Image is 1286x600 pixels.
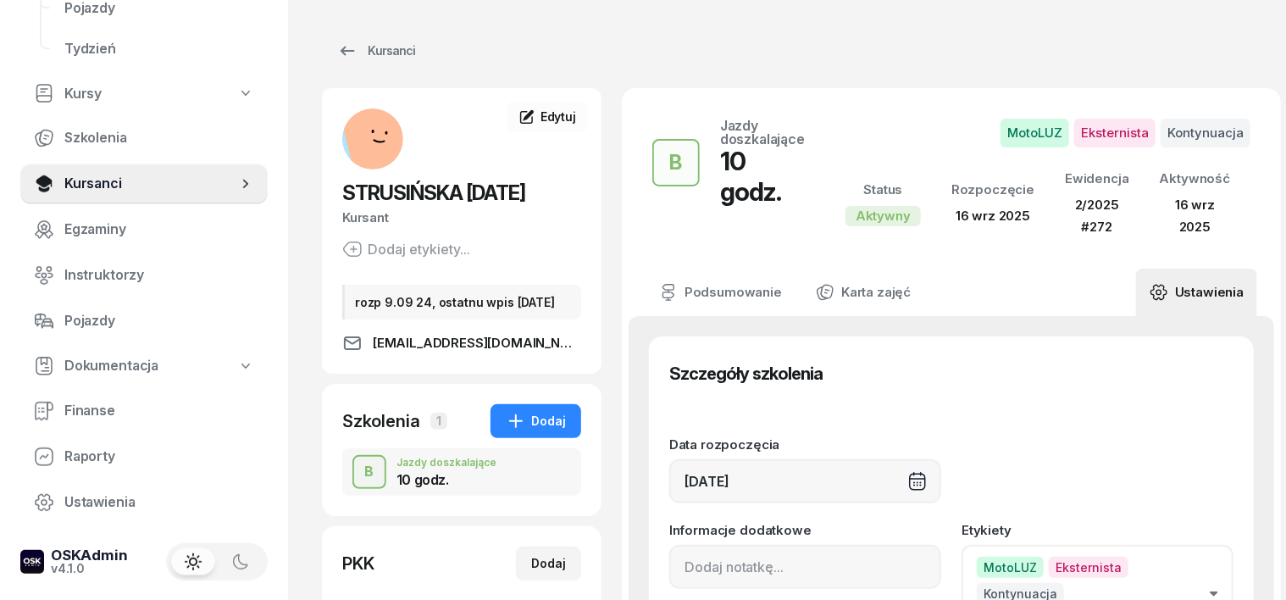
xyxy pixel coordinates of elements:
span: Eksternista [1074,119,1156,147]
a: Dokumentacja [20,347,268,386]
div: 10 godz. [720,146,805,207]
span: 1 [430,413,447,430]
a: Ustawienia [20,482,268,523]
a: Instruktorzy [20,255,268,296]
span: Instruktorzy [64,264,254,286]
span: Edytuj [540,109,576,124]
button: BJazdy doszkalające10 godz. [342,448,581,496]
a: Kursy [20,75,268,114]
input: Dodaj notatkę... [669,545,941,589]
span: [EMAIL_ADDRESS][DOMAIN_NAME] [373,333,581,353]
span: Tydzień [64,38,254,60]
button: Dodaj [491,404,581,438]
div: B [663,146,690,180]
span: Finanse [64,400,254,422]
a: Podsumowanie [646,269,795,316]
div: rozp 9.09 24, ostatnu wpis [DATE] [342,285,581,319]
a: Pojazdy [20,301,268,342]
a: Karta zajęć [802,269,924,316]
span: Eksternista [1049,557,1128,578]
span: MotoLUZ [1001,119,1069,147]
button: B [652,139,700,186]
button: B [352,455,386,489]
div: v4.1.0 [51,563,128,575]
h3: Szczegóły szkolenia [669,360,823,387]
div: Status [845,179,921,201]
div: PKK [342,552,374,575]
div: Dodaj [506,411,566,431]
a: Ustawienia [1136,269,1257,316]
div: 16 wrz 2025 [1160,194,1231,237]
div: Aktywność [1160,168,1231,190]
div: Jazdy doszkalające [396,458,496,468]
button: MotoLUZEksternistaKontynuacja [1001,119,1250,147]
div: B [358,458,381,486]
div: Szkolenia [342,409,420,433]
span: Raporty [64,446,254,468]
span: Szkolenia [64,127,254,149]
div: Dodaj [531,553,566,574]
div: Rozpoczęcie [951,179,1034,201]
a: Raporty [20,436,268,477]
a: Edytuj [507,102,588,132]
button: Dodaj etykiety... [342,239,470,259]
img: logo-xs-dark@2x.png [20,550,44,574]
div: Kursanci [337,41,415,61]
a: Szkolenia [20,118,268,158]
span: Dokumentacja [64,355,158,377]
span: Kursy [64,83,102,105]
span: Egzaminy [64,219,254,241]
span: 2/2025 #272 [1075,197,1119,235]
a: Kursanci [20,164,268,204]
a: Egzaminy [20,209,268,250]
span: Kursanci [64,173,237,195]
div: Kursant [342,207,581,229]
a: Finanse [20,391,268,431]
div: OSKAdmin [51,548,128,563]
span: 16 wrz 2025 [956,208,1030,224]
span: MotoLUZ [977,557,1044,578]
span: STRUSIŃSKA [DATE] [342,181,525,205]
a: [EMAIL_ADDRESS][DOMAIN_NAME] [342,333,581,353]
div: 10 godz. [396,473,496,486]
div: Ewidencja [1065,168,1129,190]
div: Aktywny [845,206,921,226]
div: Jazdy doszkalające [720,119,805,146]
a: Kursanci [322,34,430,68]
button: Dodaj [516,547,581,581]
a: Tydzień [51,29,268,69]
span: Pojazdy [64,310,254,332]
span: Kontynuacja [1161,119,1250,147]
span: Ustawienia [64,492,254,514]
